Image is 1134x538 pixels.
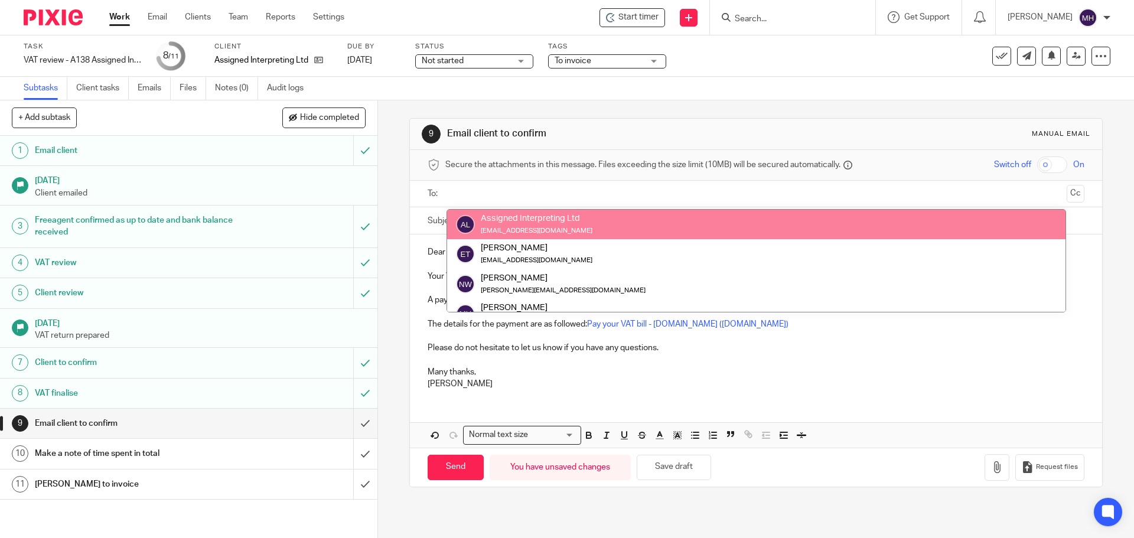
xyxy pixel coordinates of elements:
span: Request files [1036,462,1078,472]
a: Clients [185,11,211,23]
input: Search for option [532,429,574,441]
img: svg%3E [456,244,475,263]
h1: [DATE] [35,172,366,187]
p: VAT return prepared [35,330,366,341]
span: Switch off [994,159,1031,171]
div: 3 [12,218,28,234]
span: Hide completed [300,113,359,123]
p: A payment of to HMRC is due by . [428,294,1084,306]
div: 9 [12,415,28,432]
label: Task [24,42,142,51]
p: The details for the payment are as followed: [428,318,1084,330]
div: 11 [12,476,28,493]
div: 8 [163,49,179,63]
div: [PERSON_NAME] [481,272,646,283]
span: [DATE] [347,56,372,64]
div: 7 [12,354,28,371]
button: Cc [1067,185,1084,203]
label: Tags [548,42,666,51]
p: Client emailed [35,187,366,199]
div: VAT review - A138 Assigned Interpreting - Freeagent [24,54,142,66]
label: Subject: [428,215,458,227]
h1: Email client to confirm [35,415,239,432]
label: To: [428,188,441,200]
span: To invoice [555,57,591,65]
p: [PERSON_NAME] [428,378,1084,390]
button: Hide completed [282,107,366,128]
h1: Email client [35,142,239,159]
a: Audit logs [267,77,312,100]
small: [EMAIL_ADDRESS][DOMAIN_NAME] [481,257,592,263]
h1: [PERSON_NAME] to invoice [35,475,239,493]
span: Secure the attachments in this message. Files exceeding the size limit (10MB) will be secured aut... [445,159,840,171]
span: Get Support [904,13,950,21]
h1: Client to confirm [35,354,239,371]
div: Search for option [463,426,581,444]
a: Emails [138,77,171,100]
a: Notes (0) [215,77,258,100]
img: svg%3E [456,275,475,294]
a: Files [180,77,206,100]
a: Team [229,11,248,23]
small: [PERSON_NAME][EMAIL_ADDRESS][DOMAIN_NAME] [481,287,646,294]
input: Send [428,455,484,480]
label: Status [415,42,533,51]
div: Manual email [1032,129,1090,139]
div: 4 [12,255,28,271]
input: Search [734,14,840,25]
div: 5 [12,285,28,301]
label: Client [214,42,333,51]
div: Assigned Interpreting Ltd [481,213,592,224]
span: Not started [422,57,464,65]
span: Normal text size [466,429,530,441]
div: You have unsaved changes [490,455,631,480]
div: Assigned Interpreting Ltd - VAT review - A138 Assigned Interpreting - Freeagent [599,8,665,27]
a: Settings [313,11,344,23]
label: Due by [347,42,400,51]
h1: Make a note of time spent in total [35,445,239,462]
div: [PERSON_NAME] [481,302,592,314]
button: + Add subtask [12,107,77,128]
small: /11 [168,53,179,60]
h1: Freeagent confirmed as up to date and bank balance received [35,211,239,242]
a: Email [148,11,167,23]
img: svg%3E [1078,8,1097,27]
h1: VAT review [35,254,239,272]
img: svg%3E [456,304,475,323]
a: Pay your VAT bill - [DOMAIN_NAME] ([DOMAIN_NAME]) [587,320,788,328]
h1: Client review [35,284,239,302]
a: Work [109,11,130,23]
p: Many thanks, [428,366,1084,378]
span: Start timer [618,11,659,24]
div: 9 [422,125,441,144]
p: Dear [PERSON_NAME], [428,246,1084,258]
button: Request files [1015,454,1084,481]
a: Reports [266,11,295,23]
p: Assigned Interpreting Ltd [214,54,308,66]
small: [EMAIL_ADDRESS][DOMAIN_NAME] [481,227,592,234]
div: 10 [12,445,28,462]
h1: Email client to confirm [447,128,781,140]
p: Please do not hesitate to let us know if you have any questions. [428,342,1084,366]
div: 1 [12,142,28,159]
a: Client tasks [76,77,129,100]
h1: VAT finalise [35,384,239,402]
img: Pixie [24,9,83,25]
p: Your VAT return has been submitted. [428,270,1084,282]
div: 8 [12,385,28,402]
p: [PERSON_NAME] [1008,11,1073,23]
span: On [1073,159,1084,171]
button: Save draft [637,455,711,480]
div: [PERSON_NAME] [481,242,592,254]
img: svg%3E [456,215,475,234]
h1: [DATE] [35,315,366,330]
a: Subtasks [24,77,67,100]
